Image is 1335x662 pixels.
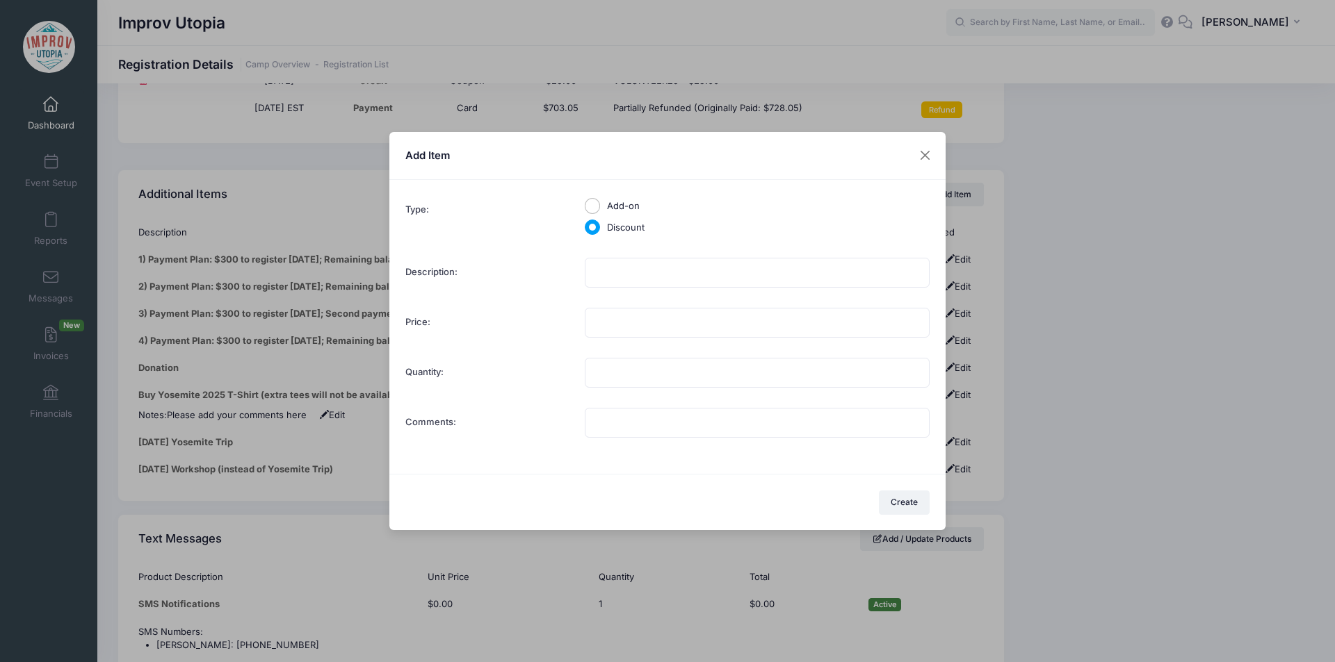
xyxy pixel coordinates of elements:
[607,199,640,213] label: Add-on
[398,195,578,242] label: Type:
[398,358,578,392] label: Quantity:
[398,308,578,342] label: Price:
[879,490,930,514] button: Create
[607,221,645,235] label: Discount
[398,258,578,292] label: Description:
[405,148,450,163] h5: Add Item
[398,408,578,442] label: Comments:
[913,143,938,168] button: Close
